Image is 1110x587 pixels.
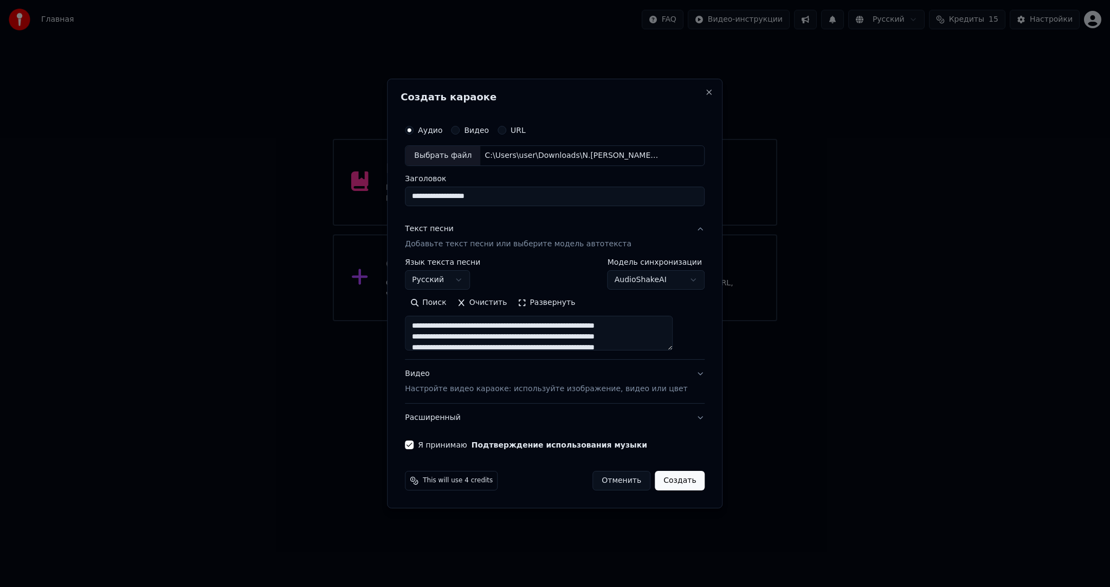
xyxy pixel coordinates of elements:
[592,471,650,490] button: Отменить
[405,384,687,394] p: Настройте видео караоке: используйте изображение, видео или цвет
[423,476,493,485] span: This will use 4 credits
[464,126,489,134] label: Видео
[405,215,705,258] button: Текст песниДобавьте текст песни или выберите модель автотекста
[480,150,664,161] div: C:\Users\user\Downloads\N.[PERSON_NAME] (prod. by CREEP N00M).mp3
[472,441,647,449] button: Я принимаю
[405,224,454,234] div: Текст песни
[405,258,480,266] label: Язык текста песни
[405,294,451,311] button: Поиск
[405,239,631,250] p: Добавьте текст песни или выберите модель автотекста
[405,404,705,432] button: Расширенный
[405,146,480,165] div: Выбрать файл
[452,294,513,311] button: Очистить
[405,368,687,394] div: Видео
[608,258,705,266] label: Модель синхронизации
[512,294,580,311] button: Развернуть
[418,441,647,449] label: Я принимаю
[405,258,705,359] div: Текст песниДобавьте текст песни или выберите модель автотекста
[418,126,442,134] label: Аудио
[655,471,705,490] button: Создать
[405,360,705,403] button: ВидеоНастройте видео караоке: используйте изображение, видео или цвет
[401,92,709,102] h2: Создать караоке
[511,126,526,134] label: URL
[405,175,705,182] label: Заголовок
